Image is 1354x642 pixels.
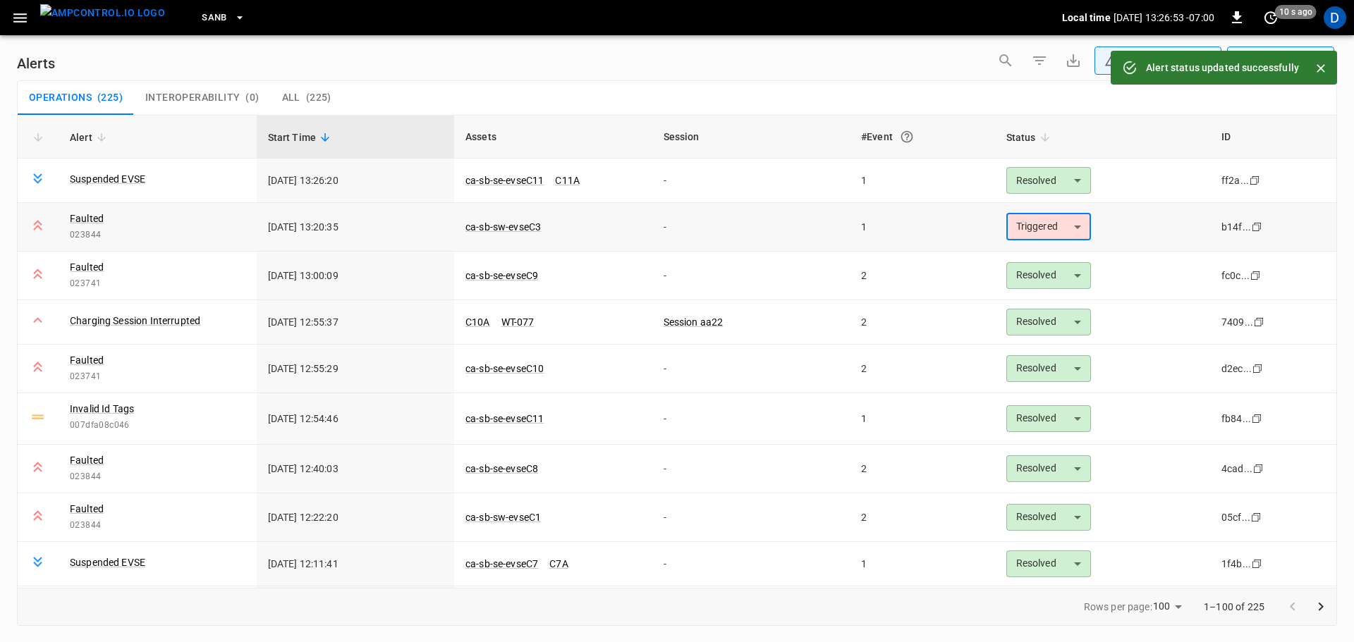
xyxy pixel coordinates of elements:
[257,493,455,542] td: [DATE] 12:22:20
[652,345,850,393] td: -
[70,277,245,291] span: 023741
[97,92,123,104] span: ( 225 )
[465,175,544,186] a: ca-sb-se-evseC11
[70,211,104,226] a: Faulted
[257,345,455,393] td: [DATE] 12:55:29
[70,353,104,367] a: Faulted
[1221,557,1251,571] div: 1f4b...
[40,4,165,22] img: ampcontrol.io logo
[850,252,995,300] td: 2
[70,402,134,416] a: Invalid Id Tags
[1248,173,1262,188] div: copy
[257,159,455,203] td: [DATE] 13:26:20
[1250,556,1264,572] div: copy
[1324,6,1346,29] div: profile-icon
[1221,510,1250,524] div: 05cf...
[1250,219,1264,235] div: copy
[70,260,104,274] a: Faulted
[1006,455,1091,482] div: Resolved
[1253,47,1334,74] div: Last 24 hrs
[652,159,850,203] td: -
[652,116,850,159] th: Session
[850,159,995,203] td: 1
[257,300,455,345] td: [DATE] 12:55:37
[1006,262,1091,289] div: Resolved
[202,10,227,26] span: SanB
[1146,55,1299,80] div: Alert status updated successfully
[1221,173,1249,187] div: ff2a...
[70,519,245,533] span: 023844
[850,203,995,252] td: 1
[1260,6,1282,29] button: set refresh interval
[1006,167,1091,194] div: Resolved
[196,4,251,32] button: SanB
[652,445,850,493] td: -
[245,92,259,104] span: ( 0 )
[465,512,541,523] a: ca-sb-sw-evseC1
[465,363,544,374] a: ca-sb-se-evseC10
[268,129,335,146] span: Start Time
[850,586,995,635] td: 2
[1221,412,1251,426] div: fb84...
[257,252,455,300] td: [DATE] 13:00:09
[70,172,145,186] a: Suspended EVSE
[70,314,200,328] a: Charging Session Interrupted
[70,419,245,433] span: 007dfa08c046
[70,129,111,146] span: Alert
[257,445,455,493] td: [DATE] 12:40:03
[465,316,490,328] a: C10A
[17,52,55,75] h6: Alerts
[1252,461,1266,476] div: copy
[894,124,920,149] button: An event is a single occurrence of an issue. An alert groups related events for the same asset, m...
[1251,361,1265,376] div: copy
[465,413,544,424] a: ca-sb-se-evseC11
[1062,11,1111,25] p: Local time
[1249,268,1263,283] div: copy
[465,270,538,281] a: ca-sb-se-evseC9
[465,463,538,474] a: ca-sb-se-evseC8
[465,558,538,569] a: ca-sb-se-evseC7
[1252,314,1267,330] div: copy
[1006,504,1091,531] div: Resolved
[257,586,455,635] td: [DATE] 12:08:29
[70,555,145,569] a: Suspended EVSE
[70,370,245,384] span: 023741
[1210,116,1336,159] th: ID
[145,92,240,104] span: Interoperability
[1221,268,1250,283] div: fc0c...
[549,558,568,569] a: C7A
[1006,309,1091,335] div: Resolved
[1221,315,1253,329] div: 7409...
[1114,11,1214,25] p: [DATE] 13:26:53 -07:00
[1006,214,1091,240] div: Triggered
[850,542,995,586] td: 1
[70,502,104,516] a: Faulted
[70,228,245,242] span: 023844
[465,221,541,233] a: ca-sb-sw-evseC3
[1221,462,1252,476] div: 4cad...
[1204,600,1264,614] p: 1–100 of 225
[861,124,984,149] div: #Event
[652,252,850,300] td: -
[850,493,995,542] td: 2
[282,92,300,104] span: All
[1221,220,1251,234] div: b14f...
[501,316,535,328] a: WT-077
[1250,510,1264,525] div: copy
[1006,550,1091,577] div: Resolved
[70,470,245,484] span: 023844
[652,586,850,635] td: -
[1006,405,1091,432] div: Resolved
[652,493,850,542] td: -
[652,203,850,252] td: -
[1307,593,1335,621] button: Go to next page
[850,300,995,345] td: 2
[652,393,850,445] td: -
[1006,355,1091,382] div: Resolved
[1310,58,1331,79] button: Close
[257,393,455,445] td: [DATE] 12:54:46
[1104,54,1199,68] div: Any Status
[652,542,850,586] td: -
[850,445,995,493] td: 2
[454,116,652,159] th: Assets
